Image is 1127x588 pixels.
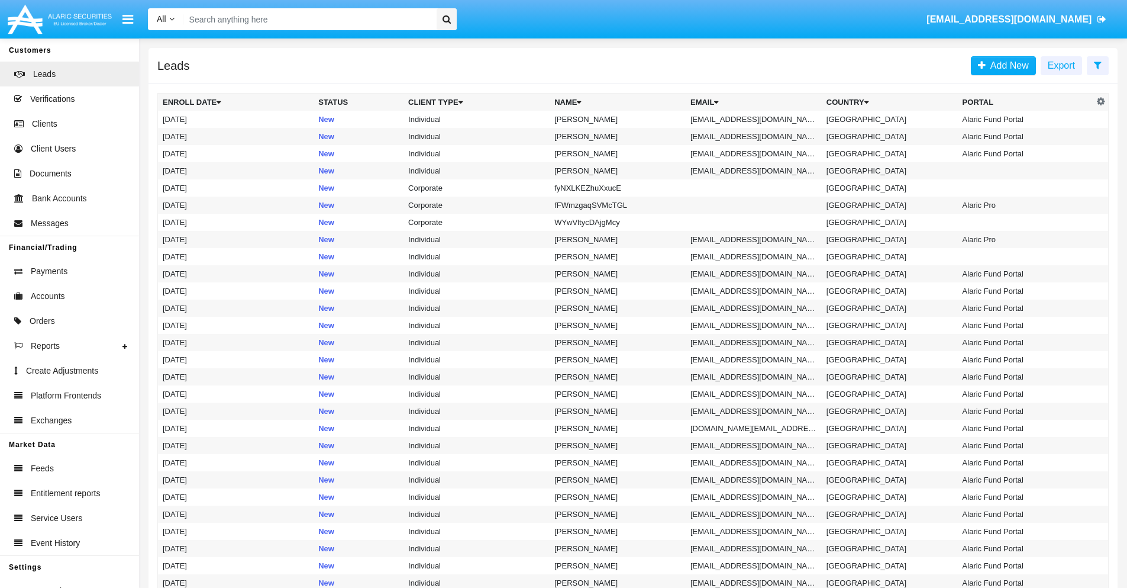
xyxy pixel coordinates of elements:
[158,214,314,231] td: [DATE]
[550,94,686,111] th: Name
[403,231,550,248] td: Individual
[314,471,403,489] td: New
[158,489,314,506] td: [DATE]
[31,390,101,402] span: Platform Frontends
[158,351,314,368] td: [DATE]
[686,248,822,265] td: [EMAIL_ADDRESS][DOMAIN_NAME]
[314,300,403,317] td: New
[926,14,1092,24] span: [EMAIL_ADDRESS][DOMAIN_NAME]
[550,334,686,351] td: [PERSON_NAME]
[550,214,686,231] td: WYwVltycDAjgMcy
[403,334,550,351] td: Individual
[314,248,403,265] td: New
[686,94,822,111] th: Email
[158,471,314,489] td: [DATE]
[314,557,403,574] td: New
[822,403,958,420] td: [GEOGRAPHIC_DATA]
[686,403,822,420] td: [EMAIL_ADDRESS][DOMAIN_NAME]
[403,437,550,454] td: Individual
[403,265,550,282] td: Individual
[958,128,1094,145] td: Alaric Fund Portal
[550,471,686,489] td: [PERSON_NAME]
[822,300,958,317] td: [GEOGRAPHIC_DATA]
[822,368,958,385] td: [GEOGRAPHIC_DATA]
[403,523,550,540] td: Individual
[822,231,958,248] td: [GEOGRAPHIC_DATA]
[686,557,822,574] td: [EMAIL_ADDRESS][DOMAIN_NAME]
[822,523,958,540] td: [GEOGRAPHIC_DATA]
[686,231,822,248] td: [EMAIL_ADDRESS][DOMAIN_NAME]
[822,557,958,574] td: [GEOGRAPHIC_DATA]
[30,168,72,180] span: Documents
[958,145,1094,162] td: Alaric Fund Portal
[958,385,1094,403] td: Alaric Fund Portal
[958,265,1094,282] td: Alaric Fund Portal
[686,111,822,128] td: [EMAIL_ADDRESS][DOMAIN_NAME]
[958,471,1094,489] td: Alaric Fund Portal
[822,437,958,454] td: [GEOGRAPHIC_DATA]
[314,523,403,540] td: New
[403,403,550,420] td: Individual
[958,351,1094,368] td: Alaric Fund Portal
[958,334,1094,351] td: Alaric Fund Portal
[314,437,403,454] td: New
[550,265,686,282] td: [PERSON_NAME]
[26,365,98,377] span: Create Adjustments
[158,145,314,162] td: [DATE]
[158,385,314,403] td: [DATE]
[403,368,550,385] td: Individual
[158,282,314,300] td: [DATE]
[550,317,686,334] td: [PERSON_NAME]
[822,128,958,145] td: [GEOGRAPHIC_DATA]
[403,248,550,265] td: Individual
[314,197,403,214] td: New
[686,317,822,334] td: [EMAIL_ADDRESS][DOMAIN_NAME]
[958,317,1094,334] td: Alaric Fund Portal
[686,471,822,489] td: [EMAIL_ADDRESS][DOMAIN_NAME]
[403,317,550,334] td: Individual
[550,403,686,420] td: [PERSON_NAME]
[822,385,958,403] td: [GEOGRAPHIC_DATA]
[550,231,686,248] td: [PERSON_NAME]
[958,540,1094,557] td: Alaric Fund Portal
[158,128,314,145] td: [DATE]
[822,145,958,162] td: [GEOGRAPHIC_DATA]
[550,420,686,437] td: [PERSON_NAME]
[403,454,550,471] td: Individual
[157,61,190,70] h5: Leads
[314,334,403,351] td: New
[822,454,958,471] td: [GEOGRAPHIC_DATA]
[958,282,1094,300] td: Alaric Fund Portal
[822,248,958,265] td: [GEOGRAPHIC_DATA]
[314,145,403,162] td: New
[958,197,1094,214] td: Alaric Pro
[822,317,958,334] td: [GEOGRAPHIC_DATA]
[686,351,822,368] td: [EMAIL_ADDRESS][DOMAIN_NAME]
[158,162,314,179] td: [DATE]
[32,118,57,130] span: Clients
[686,334,822,351] td: [EMAIL_ADDRESS][DOMAIN_NAME]
[33,68,56,81] span: Leads
[31,265,67,278] span: Payments
[158,334,314,351] td: [DATE]
[158,523,314,540] td: [DATE]
[403,162,550,179] td: Individual
[958,523,1094,540] td: Alaric Fund Portal
[403,385,550,403] td: Individual
[958,403,1094,420] td: Alaric Fund Portal
[403,557,550,574] td: Individual
[686,265,822,282] td: [EMAIL_ADDRESS][DOMAIN_NAME]
[158,179,314,197] td: [DATE]
[314,351,403,368] td: New
[403,145,550,162] td: Individual
[31,512,82,525] span: Service Users
[958,368,1094,385] td: Alaric Fund Portal
[403,506,550,523] td: Individual
[314,265,403,282] td: New
[158,557,314,574] td: [DATE]
[550,111,686,128] td: [PERSON_NAME]
[686,128,822,145] td: [EMAIL_ADDRESS][DOMAIN_NAME]
[958,557,1094,574] td: Alaric Fund Portal
[314,111,403,128] td: New
[550,523,686,540] td: [PERSON_NAME]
